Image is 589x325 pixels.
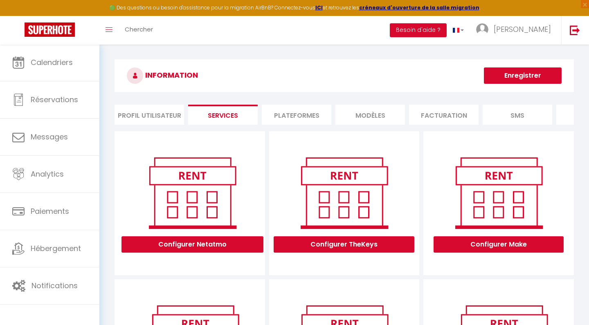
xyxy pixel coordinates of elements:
[315,4,323,11] a: ICI
[31,169,64,179] span: Analytics
[434,236,564,253] button: Configurer Make
[262,105,331,125] li: Plateformes
[390,23,447,37] button: Besoin d'aide ?
[31,57,73,67] span: Calendriers
[274,236,414,253] button: Configurer TheKeys
[292,154,396,232] img: rent.png
[31,94,78,105] span: Réservations
[470,16,561,45] a: ... [PERSON_NAME]
[140,154,245,232] img: rent.png
[31,243,81,253] span: Hébergement
[31,132,68,142] span: Messages
[31,206,69,216] span: Paiements
[409,105,479,125] li: Facturation
[115,59,574,92] h3: INFORMATION
[119,16,159,45] a: Chercher
[483,105,552,125] li: SMS
[121,236,263,253] button: Configurer Netatmo
[484,67,562,84] button: Enregistrer
[335,105,405,125] li: MODÈLES
[125,25,153,34] span: Chercher
[494,24,551,34] span: [PERSON_NAME]
[359,4,479,11] a: créneaux d'ouverture de la salle migration
[570,25,580,35] img: logout
[25,22,75,37] img: Super Booking
[31,280,78,291] span: Notifications
[188,105,258,125] li: Services
[7,3,31,28] button: Ouvrir le widget de chat LiveChat
[476,23,488,36] img: ...
[115,105,184,125] li: Profil Utilisateur
[447,154,551,232] img: rent.png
